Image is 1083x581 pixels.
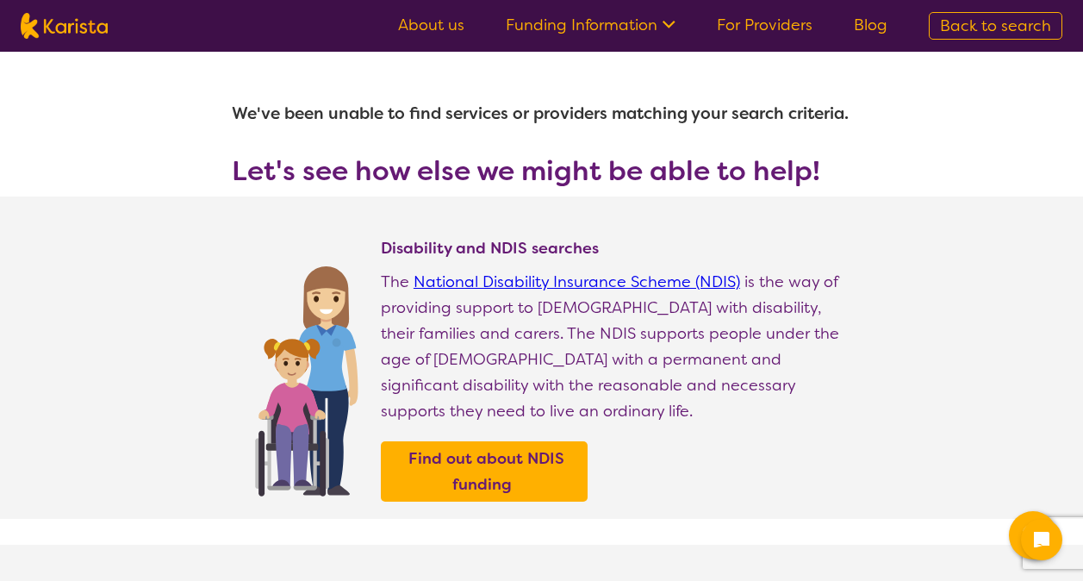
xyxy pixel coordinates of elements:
[854,15,887,35] a: Blog
[408,448,564,495] b: Find out about NDIS funding
[1009,511,1057,559] button: Channel Menu
[381,269,852,424] p: The is the way of providing support to [DEMOGRAPHIC_DATA] with disability, their families and car...
[929,12,1062,40] a: Back to search
[381,238,852,259] h4: Disability and NDIS searches
[940,16,1051,36] span: Back to search
[232,93,852,134] h1: We've been unable to find services or providers matching your search criteria.
[385,446,583,497] a: Find out about NDIS funding
[506,15,675,35] a: Funding Information
[717,15,812,35] a: For Providers
[232,155,852,186] h3: Let's see how else we might be able to help!
[249,255,364,497] img: Find NDIS and Disability services and providers
[21,13,108,39] img: Karista logo
[414,272,740,292] a: National Disability Insurance Scheme (NDIS)
[398,15,464,35] a: About us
